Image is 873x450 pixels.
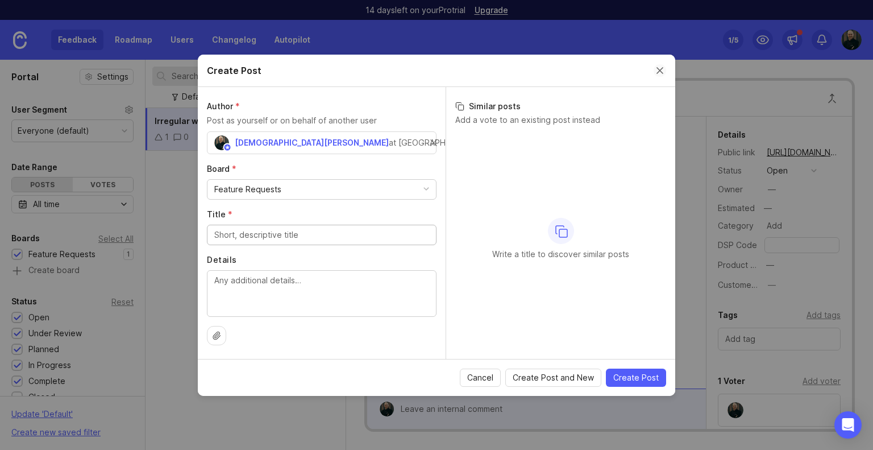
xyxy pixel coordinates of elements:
img: Christian Kaller [214,135,229,150]
h2: Create Post [207,64,261,77]
span: Board (required) [207,164,236,174]
span: [DEMOGRAPHIC_DATA][PERSON_NAME] [235,138,389,147]
p: Write a title to discover similar posts [492,249,629,260]
button: Cancel [460,369,501,387]
div: at [GEOGRAPHIC_DATA] [389,137,479,149]
span: Create Post and New [513,372,594,383]
button: Create Post and New [505,369,601,387]
span: Title (required) [207,209,232,219]
span: Author (required) [207,101,240,111]
div: Feature Requests [214,183,281,196]
p: Post as yourself or on behalf of another user [207,114,436,127]
img: member badge [223,143,232,151]
span: Cancel [467,372,493,383]
div: Open Intercom Messenger [834,411,862,439]
button: Close create post modal [654,64,666,77]
label: Details [207,254,436,266]
h3: Similar posts [455,101,666,112]
span: Create Post [613,372,659,383]
button: Create Post [606,369,666,387]
input: Short, descriptive title [214,229,429,241]
p: Add a vote to an existing post instead [455,114,666,126]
